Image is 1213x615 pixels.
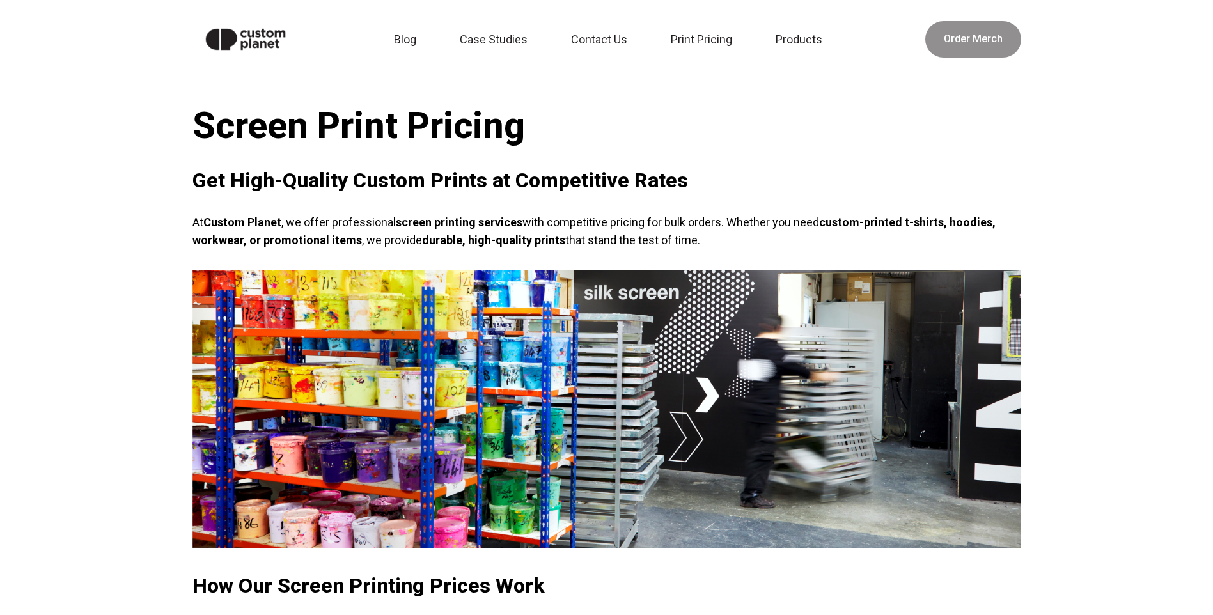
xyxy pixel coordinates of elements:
h1: Screen Print Pricing [192,104,1021,148]
a: Order Merch [925,21,1021,58]
p: At , we offer professional with competitive pricing for bulk orders. Whether you need , we provid... [192,214,1021,249]
a: Products [768,26,838,54]
strong: screen printing services [396,215,522,229]
nav: Main navigation [314,26,909,54]
iframe: Chat Widget [999,477,1213,615]
div: Widget pro chat [999,477,1213,615]
a: Case Studies [452,26,543,54]
a: Print Pricing [663,26,747,54]
strong: custom-printed t-shirts, hoodies, workwear, or promotional items [192,215,996,247]
strong: How Our Screen Printing Prices Work [192,573,545,598]
strong: Custom Planet [203,215,281,229]
strong: Get High-Quality Custom Prints at Competitive Rates [192,168,688,192]
strong: durable, high-quality prints [422,233,565,247]
a: Contact Us [563,26,643,54]
a: Blog [386,26,432,54]
img: Custom Planet logo in black [192,15,299,63]
img: screen inks [192,270,1021,549]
